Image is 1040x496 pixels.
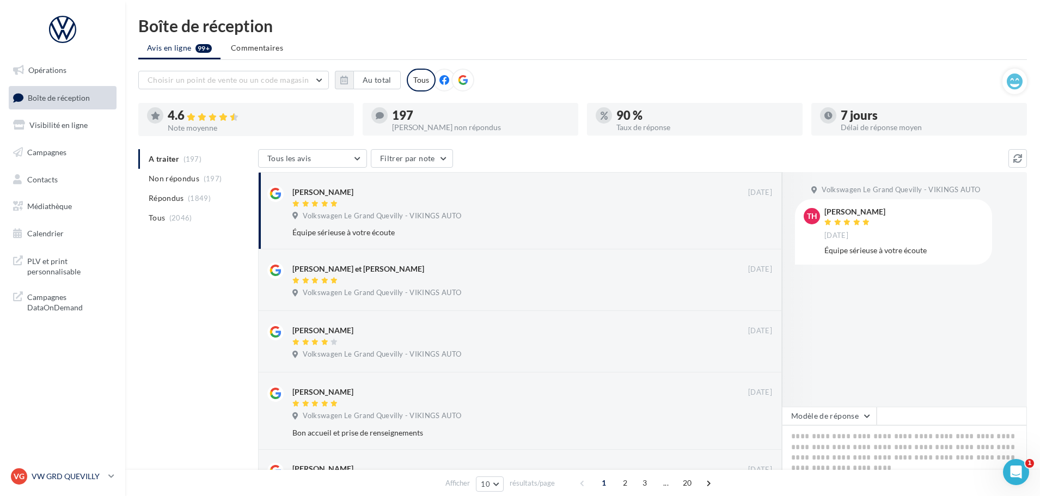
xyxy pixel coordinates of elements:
[782,407,877,425] button: Modèle de réponse
[27,290,112,313] span: Campagnes DataOnDemand
[149,212,165,223] span: Tous
[476,476,504,492] button: 10
[748,326,772,336] span: [DATE]
[303,350,461,359] span: Volkswagen Le Grand Quevilly - VIKINGS AUTO
[510,478,555,488] span: résultats/page
[7,141,119,164] a: Campagnes
[28,65,66,75] span: Opérations
[169,213,192,222] span: (2046)
[267,154,311,163] span: Tous les avis
[148,75,309,84] span: Choisir un point de vente ou un code magasin
[335,71,401,89] button: Au total
[392,124,570,131] div: [PERSON_NAME] non répondus
[303,211,461,221] span: Volkswagen Le Grand Quevilly - VIKINGS AUTO
[292,387,353,397] div: [PERSON_NAME]
[595,474,613,492] span: 1
[9,466,117,487] a: VG VW GRD QUEVILLY
[657,474,675,492] span: ...
[32,471,104,482] p: VW GRD QUEVILLY
[841,124,1018,131] div: Délai de réponse moyen
[292,264,424,274] div: [PERSON_NAME] et [PERSON_NAME]
[188,194,211,203] span: (1849)
[616,124,794,131] div: Taux de réponse
[292,227,701,238] div: Équipe sérieuse à votre écoute
[748,265,772,274] span: [DATE]
[481,480,490,488] span: 10
[231,43,283,52] span: Commentaires
[303,411,461,421] span: Volkswagen Le Grand Quevilly - VIKINGS AUTO
[168,124,345,132] div: Note moyenne
[7,249,119,281] a: PLV et print personnalisable
[748,388,772,397] span: [DATE]
[292,187,353,198] div: [PERSON_NAME]
[748,465,772,475] span: [DATE]
[678,474,696,492] span: 20
[353,71,401,89] button: Au total
[7,114,119,137] a: Visibilité en ligne
[841,109,1018,121] div: 7 jours
[292,325,353,336] div: [PERSON_NAME]
[7,222,119,245] a: Calendrier
[7,195,119,218] a: Médiathèque
[14,471,25,482] span: VG
[1025,459,1034,468] span: 1
[392,109,570,121] div: 197
[303,288,461,298] span: Volkswagen Le Grand Quevilly - VIKINGS AUTO
[807,211,817,222] span: TH
[1003,459,1029,485] iframe: Intercom live chat
[7,168,119,191] a: Contacts
[149,193,184,204] span: Répondus
[292,427,701,438] div: Bon accueil et prise de renseignements
[824,245,983,256] div: Équipe sérieuse à votre écoute
[27,201,72,211] span: Médiathèque
[407,69,436,91] div: Tous
[29,120,88,130] span: Visibilité en ligne
[371,149,453,168] button: Filtrer par note
[27,174,58,183] span: Contacts
[616,474,634,492] span: 2
[7,59,119,82] a: Opérations
[138,17,1027,34] div: Boîte de réception
[824,231,848,241] span: [DATE]
[7,285,119,317] a: Campagnes DataOnDemand
[616,109,794,121] div: 90 %
[292,463,353,474] div: [PERSON_NAME]
[204,174,222,183] span: (197)
[258,149,367,168] button: Tous les avis
[138,71,329,89] button: Choisir un point de vente ou un code magasin
[824,208,885,216] div: [PERSON_NAME]
[168,109,345,122] div: 4.6
[445,478,470,488] span: Afficher
[636,474,653,492] span: 3
[27,229,64,238] span: Calendrier
[27,148,66,157] span: Campagnes
[149,173,199,184] span: Non répondus
[7,86,119,109] a: Boîte de réception
[822,185,980,195] span: Volkswagen Le Grand Quevilly - VIKINGS AUTO
[28,93,90,102] span: Boîte de réception
[27,254,112,277] span: PLV et print personnalisable
[748,188,772,198] span: [DATE]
